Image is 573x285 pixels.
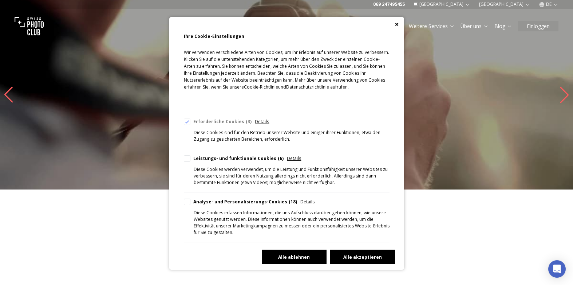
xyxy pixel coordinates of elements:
[262,250,327,264] button: Alle ablehnen
[193,118,252,125] div: Erforderliche Cookies
[548,260,566,278] div: Open Intercom Messenger
[193,155,284,162] div: Leistungs- und funktionale Cookies
[278,155,284,162] div: 6
[169,17,404,270] div: Cookie Consent Preferences
[244,84,278,90] span: Cookie-Richtlinie
[194,166,390,186] div: Diese Cookies werden verwendet, um die Leistung und Funktionsfähigkeit unserer Websites zu verbes...
[184,49,390,101] p: Wir verwenden verschiedene Arten von Cookies, um Ihr Erlebnis auf unserer Website zu verbessern. ...
[395,23,399,26] button: Close
[194,129,390,142] div: Diese Cookies sind für den Betrieb unserer Website und einiger ihrer Funktionen, etwa den Zugang ...
[246,118,252,125] div: 3
[194,210,390,236] div: Diese Cookies erfassen Informationen, die uns Aufschluss darüber geben können, wie unsere Website...
[193,199,297,205] div: Analyse- und Personalisierungs-Cookies
[184,32,390,41] h2: Ihre Cookie-Einstellungen
[255,118,269,125] span: Details
[286,84,348,90] span: Datenschutzrichtlinie aufrufen
[289,199,297,205] div: 18
[300,199,315,205] span: Details
[287,155,301,162] span: Details
[330,250,395,264] button: Alle akzeptieren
